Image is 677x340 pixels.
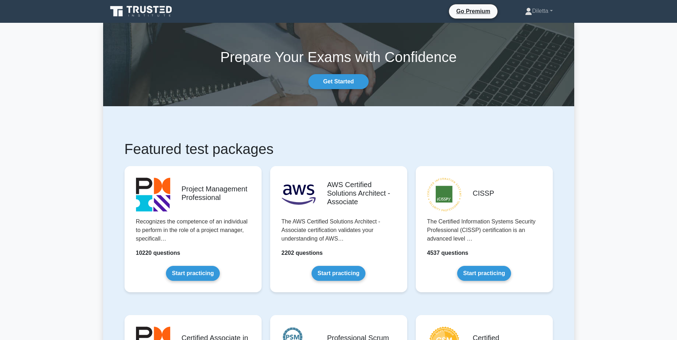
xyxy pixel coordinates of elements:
[103,48,574,66] h1: Prepare Your Exams with Confidence
[457,266,511,281] a: Start practicing
[125,140,553,158] h1: Featured test packages
[452,7,494,16] a: Go Premium
[508,4,570,18] a: Diletta
[308,74,368,89] a: Get Started
[312,266,365,281] a: Start practicing
[166,266,220,281] a: Start practicing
